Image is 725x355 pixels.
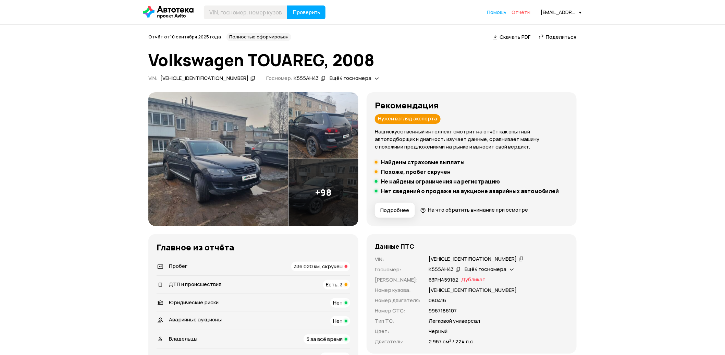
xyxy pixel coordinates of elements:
[375,297,420,304] p: Номер двигателя :
[169,262,187,270] span: Пробег
[541,9,582,15] div: [EMAIL_ADDRESS][PERSON_NAME][DOMAIN_NAME]
[539,33,577,40] a: Поделиться
[148,51,577,69] h1: Volkswagen TOUAREG, 2008
[169,281,221,288] span: ДТП и происшествия
[375,242,414,250] h4: Данные ПТС
[429,256,517,263] div: [VEHICLE_IDENTIFICATION_NUMBER]
[157,242,350,252] h3: Главное из отчёта
[375,256,420,263] p: VIN :
[487,9,506,16] a: Помощь
[330,74,371,82] span: Ещё 4 госномера
[429,276,458,284] p: 63РН459182
[420,206,528,213] a: На что обратить внимание при осмотре
[375,266,420,273] p: Госномер :
[512,9,530,16] a: Отчёты
[375,286,420,294] p: Номер кузова :
[380,207,409,214] span: Подробнее
[429,307,457,315] p: 9967186107
[429,266,454,273] div: К555АН43
[333,317,343,324] span: Нет
[148,74,158,82] span: VIN :
[429,286,517,294] p: [VEHICLE_IDENTIFICATION_NUMBER]
[306,335,343,343] span: 5 за всё время
[169,335,197,342] span: Владельцы
[381,168,451,175] h5: Похоже, пробег скручен
[429,338,475,345] p: 2 967 см³ / 224 л.с.
[294,263,343,270] span: 336 020 км, скручен
[461,276,486,284] span: Дубликат
[381,188,559,194] h5: Нет сведений о продаже на аукционе аварийных автомобилей
[493,33,530,40] a: Скачать PDF
[429,317,480,325] p: Легковой универсал
[429,328,447,335] p: Черный
[381,159,465,166] h5: Найдены страховые выплаты
[326,281,343,288] span: Есть, 3
[429,297,446,304] p: 080416
[169,316,222,323] span: Аварийные аукционы
[487,9,506,15] span: Помощь
[204,5,287,19] input: VIN, госномер, номер кузова
[428,206,528,213] span: На что обратить внимание при осмотре
[375,114,441,124] div: Нужен взгляд эксперта
[169,299,219,306] span: Юридические риски
[546,33,577,40] span: Поделиться
[375,328,420,335] p: Цвет :
[375,100,568,110] h3: Рекомендация
[266,74,293,82] span: Госномер:
[293,10,320,15] span: Проверить
[375,307,420,315] p: Номер СТС :
[465,265,506,273] span: Ещё 4 госномера
[226,33,291,41] div: Полностью сформирован
[333,299,343,306] span: Нет
[375,128,568,151] p: Наш искусственный интеллект смотрит на отчёт как опытный автоподборщик и диагност: изучает данные...
[375,276,420,284] p: [PERSON_NAME] :
[160,75,248,82] div: [VEHICLE_IDENTIFICATION_NUMBER]
[500,33,530,40] span: Скачать PDF
[375,338,420,345] p: Двигатель :
[512,9,530,15] span: Отчёты
[381,178,500,185] h5: Не найдены ограничения на регистрацию
[375,317,420,325] p: Тип ТС :
[287,5,325,19] button: Проверить
[375,203,415,218] button: Подробнее
[148,34,221,40] span: Отчёт от 10 сентября 2025 года
[294,75,319,82] div: К555АН43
